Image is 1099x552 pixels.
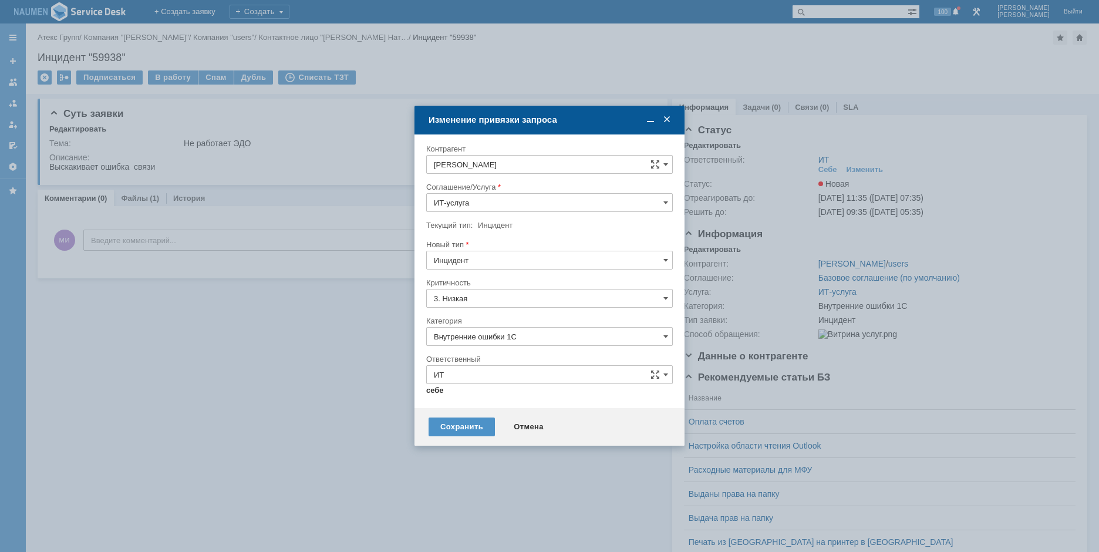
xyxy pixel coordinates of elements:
[426,145,670,153] div: Контрагент
[429,115,673,125] div: Изменение привязки запроса
[426,355,670,363] div: Ответственный
[661,115,673,125] span: Закрыть
[426,279,670,287] div: Критичность
[478,221,513,230] span: Инцидент
[426,386,444,395] a: себе
[650,160,660,169] span: Сложная форма
[426,221,473,230] label: Текущий тип:
[650,370,660,379] span: Сложная форма
[426,183,670,191] div: Соглашение/Услуга
[426,317,670,325] div: Категория
[426,241,670,248] div: Новый тип
[645,115,656,125] span: Свернуть (Ctrl + M)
